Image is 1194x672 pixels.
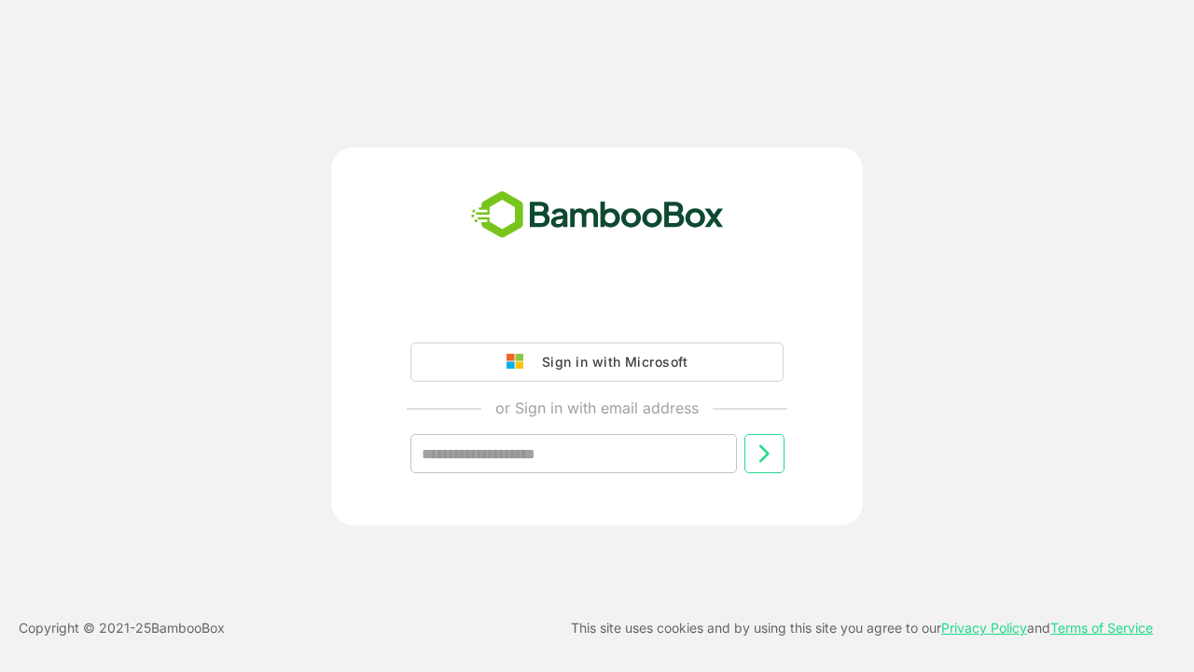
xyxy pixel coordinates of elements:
button: Sign in with Microsoft [410,343,784,382]
a: Privacy Policy [941,620,1027,636]
img: bamboobox [461,185,734,246]
a: Terms of Service [1050,620,1153,636]
img: google [507,354,533,371]
p: This site uses cookies and by using this site you agree to our and [571,617,1153,639]
p: Copyright © 2021- 25 BambooBox [19,617,225,639]
p: or Sign in with email address [495,397,699,419]
div: Sign in with Microsoft [533,350,687,374]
